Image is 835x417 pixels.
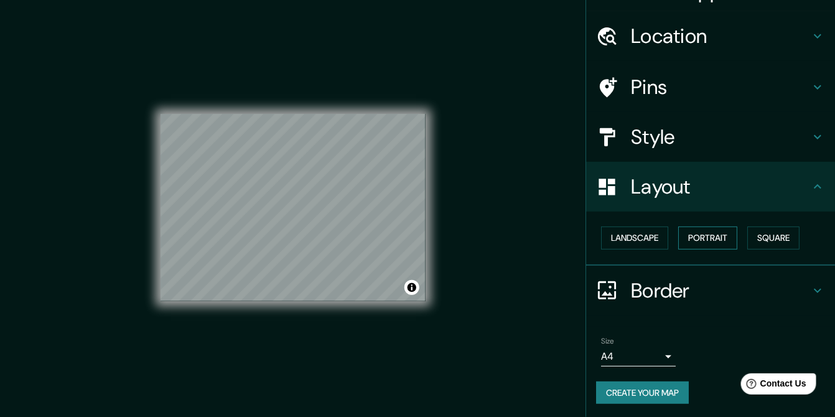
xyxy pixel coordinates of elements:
[631,174,810,199] h4: Layout
[631,24,810,49] h4: Location
[678,227,737,250] button: Portrait
[586,112,835,162] div: Style
[631,75,810,100] h4: Pins
[601,347,676,367] div: A4
[631,124,810,149] h4: Style
[586,11,835,61] div: Location
[601,335,614,346] label: Size
[724,368,821,403] iframe: Help widget launcher
[601,227,668,250] button: Landscape
[404,280,419,295] button: Toggle attribution
[631,278,810,303] h4: Border
[586,162,835,212] div: Layout
[596,382,689,405] button: Create your map
[161,114,426,301] canvas: Map
[586,62,835,112] div: Pins
[747,227,800,250] button: Square
[586,266,835,316] div: Border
